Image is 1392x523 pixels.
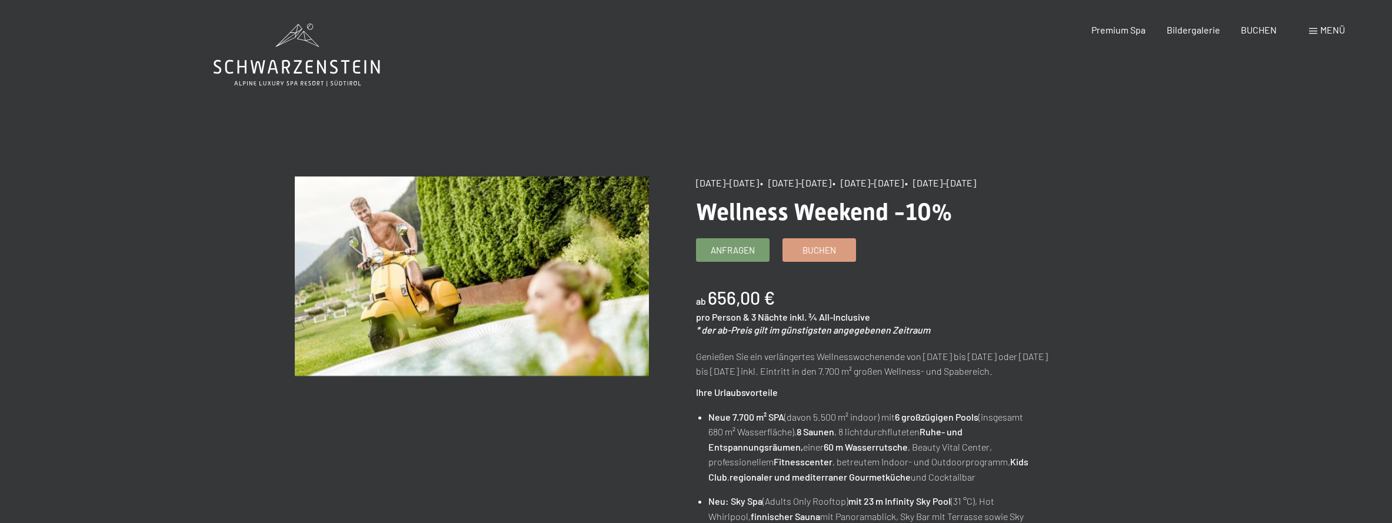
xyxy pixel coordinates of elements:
[802,244,836,256] span: Buchen
[1241,24,1277,35] a: BUCHEN
[708,409,1051,485] li: (davon 5.500 m² indoor) mit (insgesamt 680 m² Wasserfläche), , 8 lichtdurchfluteten einer , Beaut...
[895,411,978,422] strong: 6 großzügigen Pools
[708,456,1028,482] strong: Kids Club
[1167,24,1220,35] a: Bildergalerie
[696,311,750,322] span: pro Person &
[696,324,930,335] em: * der ab-Preis gilt im günstigsten angegebenen Zeitraum
[905,177,976,188] span: • [DATE]–[DATE]
[730,471,911,482] strong: regionaler und mediterraner Gourmetküche
[824,441,908,452] strong: 60 m Wasserrutsche
[751,511,820,522] strong: finnischer Sauna
[797,426,834,437] strong: 8 Saunen
[696,387,778,398] strong: Ihre Urlaubsvorteile
[774,456,832,467] strong: Fitnesscenter
[708,495,762,507] strong: Neu: Sky Spa
[708,426,963,452] strong: Ruhe- und Entspannungsräumen,
[696,198,953,226] span: Wellness Weekend -10%
[696,295,706,307] span: ab
[697,239,769,261] a: Anfragen
[708,287,775,308] b: 656,00 €
[1091,24,1145,35] a: Premium Spa
[760,177,831,188] span: • [DATE]–[DATE]
[295,176,650,376] img: Wellness Weekend -10%
[848,495,951,507] strong: mit 23 m Infinity Sky Pool
[751,311,788,322] span: 3 Nächte
[696,177,759,188] span: [DATE]–[DATE]
[1320,24,1345,35] span: Menü
[790,311,870,322] span: inkl. ¾ All-Inclusive
[711,244,755,256] span: Anfragen
[832,177,904,188] span: • [DATE]–[DATE]
[708,411,784,422] strong: Neue 7.700 m² SPA
[696,349,1051,379] p: Genießen Sie ein verlängertes Wellnesswochenende von [DATE] bis [DATE] oder [DATE] bis [DATE] ink...
[783,239,855,261] a: Buchen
